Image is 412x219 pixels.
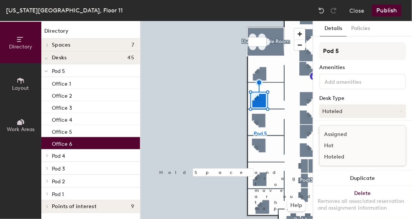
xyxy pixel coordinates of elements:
span: Pod 5 [52,68,65,74]
div: Removes all associated reservation and assignment information [318,198,407,211]
h1: Directory [41,27,140,39]
button: Hoteled [319,104,406,118]
button: Duplicate [313,171,412,186]
img: Undo [318,7,325,14]
p: Office 2 [52,91,72,99]
span: 45 [127,55,134,61]
span: Work Areas [7,126,35,133]
p: Office 1 [52,79,71,87]
button: Policies [347,21,374,36]
div: Amenities [319,65,406,71]
p: Office 6 [52,139,72,147]
div: Assigned [320,129,395,140]
p: Office 5 [52,127,72,135]
span: 7 [131,42,134,48]
span: Pod 2 [52,178,65,185]
div: Desk Type [319,95,406,101]
span: Desks [52,55,66,61]
p: Office 4 [52,115,72,123]
span: Layout [12,85,29,91]
p: Office 3 [52,103,72,111]
button: Help [287,199,305,211]
span: Spaces [52,42,71,48]
button: Details [320,21,347,36]
button: DeleteRemoves all associated reservation and assignment information [313,186,412,219]
span: Pod 3 [52,166,65,172]
span: Pod 1 [52,191,64,198]
div: [US_STATE][GEOGRAPHIC_DATA], Floor 11 [6,6,123,15]
span: Pod 4 [52,153,65,159]
button: Publish [372,5,401,17]
div: Hot [320,140,395,151]
img: Redo [330,7,337,14]
input: Add amenities [323,77,391,86]
button: Close [349,5,364,17]
div: Hoteled [320,151,395,163]
span: Points of interest [52,204,97,210]
span: 9 [131,204,134,210]
span: Directory [9,44,32,50]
